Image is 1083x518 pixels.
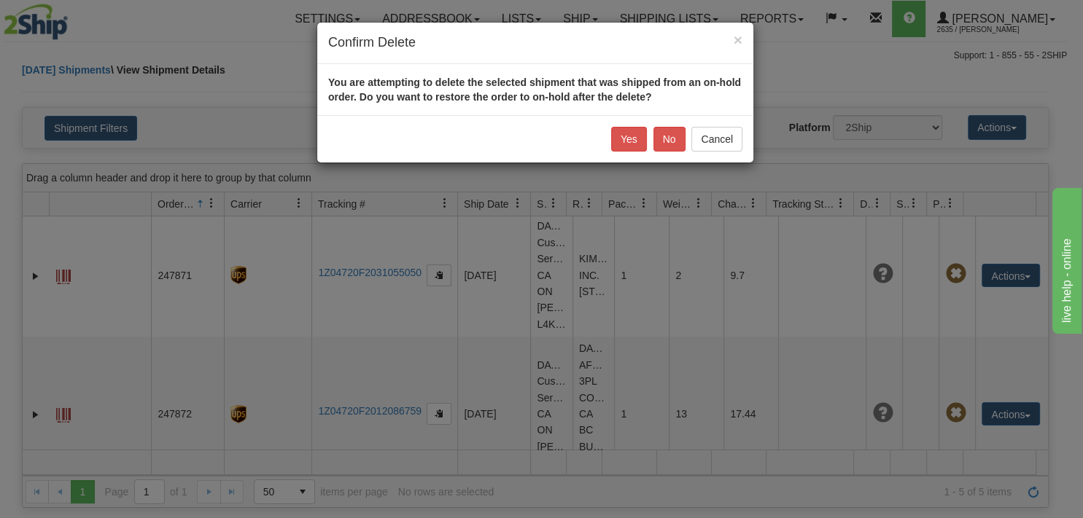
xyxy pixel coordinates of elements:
button: Cancel [691,127,742,152]
button: Yes [611,127,647,152]
strong: You are attempting to delete the selected shipment that was shipped from an on-hold order. Do you... [328,76,741,103]
div: live help - online [11,9,135,26]
iframe: chat widget [1049,184,1082,333]
button: Close [734,32,742,47]
span: × [734,31,742,48]
h4: Confirm Delete [328,34,742,52]
button: No [653,127,686,152]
